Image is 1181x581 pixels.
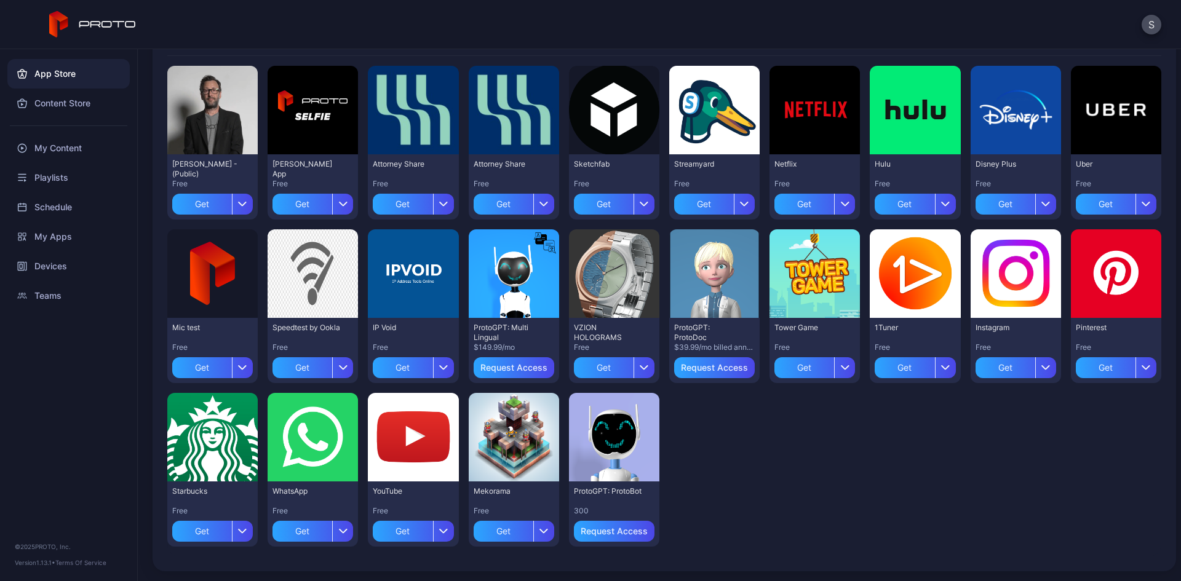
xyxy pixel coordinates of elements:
[7,133,130,163] a: My Content
[681,363,748,373] div: Request Access
[774,179,855,189] div: Free
[1076,179,1156,189] div: Free
[774,159,842,169] div: Netflix
[574,357,634,378] div: Get
[272,189,353,215] button: Get
[875,357,934,378] div: Get
[875,342,955,352] div: Free
[7,192,130,222] a: Schedule
[1076,189,1156,215] button: Get
[272,352,353,378] button: Get
[15,542,122,551] div: © 2025 PROTO, Inc.
[774,323,842,333] div: Tower Game
[674,194,734,215] div: Get
[172,357,232,378] div: Get
[976,194,1035,215] div: Get
[172,342,253,352] div: Free
[7,251,130,281] a: Devices
[474,194,533,215] div: Get
[474,189,554,215] button: Get
[875,323,942,333] div: 1Tuner
[774,352,855,378] button: Get
[7,281,130,310] a: Teams
[480,363,547,373] div: Request Access
[1076,342,1156,352] div: Free
[674,323,742,342] div: ProtoGPT: ProtoDoc
[574,352,654,378] button: Get
[7,59,130,89] a: App Store
[373,342,453,352] div: Free
[272,516,353,542] button: Get
[875,194,934,215] div: Get
[976,189,1056,215] button: Get
[774,194,834,215] div: Get
[15,559,55,566] span: Version 1.13.1 •
[272,357,332,378] div: Get
[172,506,253,516] div: Free
[574,159,642,169] div: Sketchfab
[373,352,453,378] button: Get
[875,179,955,189] div: Free
[172,516,253,542] button: Get
[272,194,332,215] div: Get
[373,179,453,189] div: Free
[172,323,240,333] div: Mic test
[875,189,955,215] button: Get
[373,506,453,516] div: Free
[373,194,432,215] div: Get
[774,189,855,215] button: Get
[172,486,240,496] div: Starbucks
[976,342,1056,352] div: Free
[875,159,942,169] div: Hulu
[674,189,755,215] button: Get
[272,521,332,542] div: Get
[474,516,554,542] button: Get
[976,179,1056,189] div: Free
[875,352,955,378] button: Get
[172,189,253,215] button: Get
[272,342,353,352] div: Free
[272,486,340,496] div: WhatsApp
[7,89,130,118] a: Content Store
[373,189,453,215] button: Get
[474,179,554,189] div: Free
[474,323,541,342] div: ProtoGPT: Multi Lingual
[1076,159,1143,169] div: Uber
[373,486,440,496] div: YouTube
[976,159,1043,169] div: Disney Plus
[574,506,654,516] div: 300
[574,189,654,215] button: Get
[674,159,742,169] div: Streamyard
[373,516,453,542] button: Get
[1076,357,1135,378] div: Get
[574,521,654,542] button: Request Access
[1076,352,1156,378] button: Get
[1142,15,1161,34] button: S
[272,159,340,179] div: David Selfie App
[373,323,440,333] div: IP Void
[172,521,232,542] div: Get
[674,357,755,378] button: Request Access
[272,179,353,189] div: Free
[474,506,554,516] div: Free
[1076,323,1143,333] div: Pinterest
[574,342,654,352] div: Free
[574,323,642,342] div: VZION HOLOGRAMS
[574,179,654,189] div: Free
[1076,194,1135,215] div: Get
[474,159,541,169] div: Attorney Share
[674,342,755,352] div: $39.99/mo billed annually
[774,357,834,378] div: Get
[7,163,130,192] a: Playlists
[474,521,533,542] div: Get
[373,357,432,378] div: Get
[976,352,1056,378] button: Get
[373,521,432,542] div: Get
